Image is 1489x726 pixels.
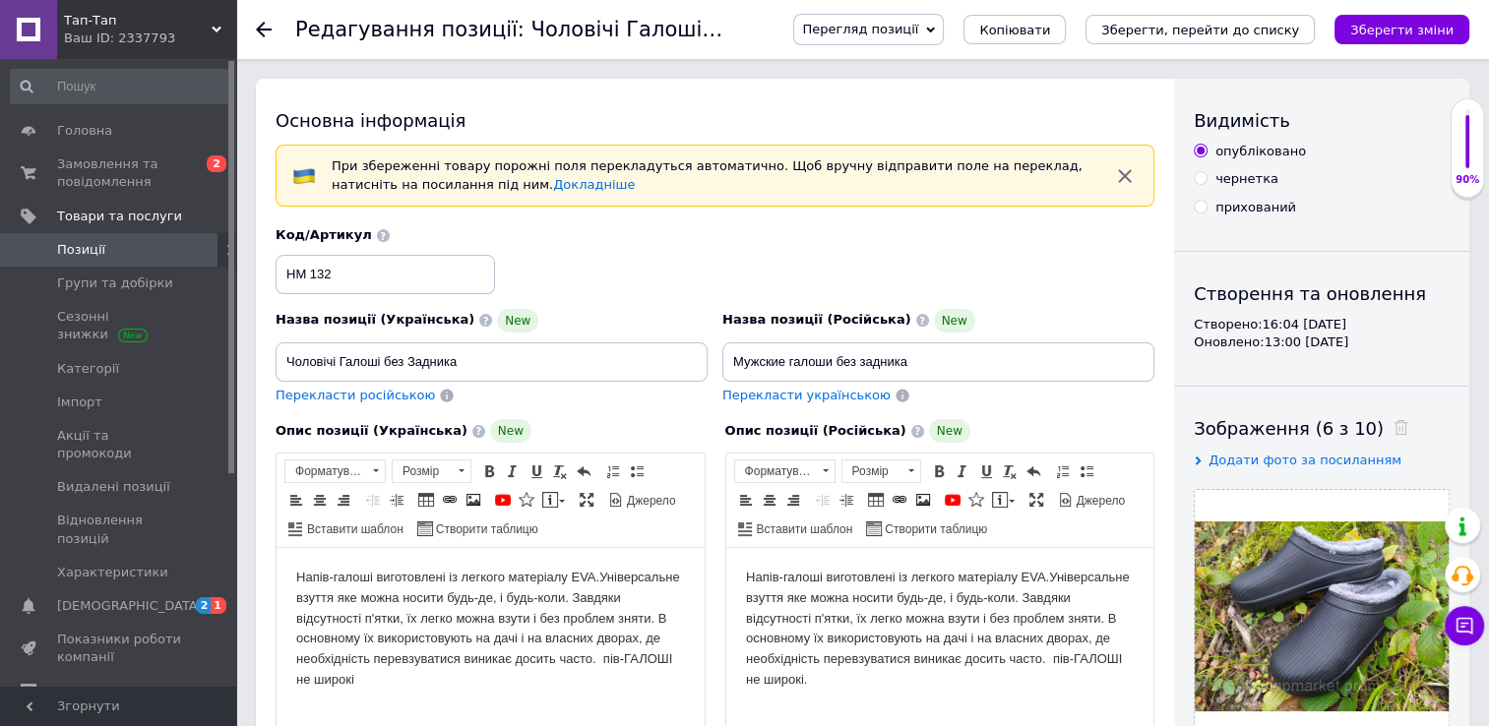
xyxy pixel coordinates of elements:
[963,15,1066,44] button: Копіювати
[1074,493,1126,510] span: Джерело
[999,460,1021,482] a: Видалити форматування
[57,241,105,259] span: Позиції
[1350,23,1454,37] i: Зберегти зміни
[276,312,474,327] span: Назва позиції (Українська)
[295,18,843,41] h1: Редагування позиції: Чоловічі Галоші без Задника
[1334,15,1469,44] button: Зберегти зміни
[304,521,403,538] span: Вставити шаблон
[1451,98,1484,198] div: 90% Якість заповнення
[722,342,1154,382] input: Наприклад, H&M жіноча сукня зелена 38 розмір вечірня максі з блискітками
[57,208,182,225] span: Товари та послуги
[812,489,834,511] a: Зменшити відступ
[912,489,934,511] a: Зображення
[492,489,514,511] a: Додати відео з YouTube
[276,423,467,438] span: Опис позиції (Українська)
[836,489,857,511] a: Збільшити відступ
[889,489,910,511] a: Вставити/Редагувати посилання (Ctrl+L)
[942,489,963,511] a: Додати відео з YouTube
[433,521,538,538] span: Створити таблицю
[478,460,500,482] a: Жирний (Ctrl+B)
[439,489,461,511] a: Вставити/Редагувати посилання (Ctrl+L)
[276,108,1154,133] div: Основна інформація
[1452,173,1483,187] div: 90%
[57,155,182,191] span: Замовлення та повідомлення
[415,489,437,511] a: Таблиця
[1445,606,1484,645] button: Чат з покупцем
[276,227,372,242] span: Код/Артикул
[802,22,918,36] span: Перегляд позиції
[965,489,987,511] a: Вставити іконку
[549,460,571,482] a: Видалити форматування
[1215,170,1278,188] div: чернетка
[573,460,594,482] a: Повернути (Ctrl+Z)
[57,597,203,615] span: [DEMOGRAPHIC_DATA]
[57,564,168,581] span: Характеристики
[284,459,386,483] a: Форматування
[928,460,950,482] a: Жирний (Ctrl+B)
[57,478,170,496] span: Видалені позиції
[842,460,901,482] span: Розмір
[1194,316,1450,333] div: Створено: 16:04 [DATE]
[57,274,173,292] span: Групи та добірки
[497,309,538,333] span: New
[276,342,708,382] input: Наприклад, H&M жіноча сукня зелена 38 розмір вечірня максі з блискітками
[502,460,524,482] a: Курсив (Ctrl+I)
[276,388,435,402] span: Перекласти російською
[516,489,537,511] a: Вставити іконку
[392,459,471,483] a: Розмір
[57,122,112,140] span: Головна
[979,23,1050,37] span: Копіювати
[57,308,182,343] span: Сезонні знижки
[256,22,272,37] div: Повернутися назад
[57,393,102,411] span: Імпорт
[602,460,624,482] a: Вставити/видалити нумерований список
[722,312,911,327] span: Назва позиції (Російська)
[754,521,853,538] span: Вставити шаблон
[863,517,990,539] a: Створити таблицю
[292,164,316,188] img: :flag-ua:
[57,360,119,378] span: Категорії
[735,517,856,539] a: Вставити шаблон
[929,419,970,443] span: New
[393,460,452,482] span: Розмір
[64,12,212,30] span: Тап-Тап
[1194,108,1450,133] div: Видимість
[841,459,921,483] a: Розмір
[57,427,182,462] span: Акції та промокоди
[362,489,384,511] a: Зменшити відступ
[882,521,987,538] span: Створити таблицю
[1215,199,1296,216] div: прихований
[934,309,975,333] span: New
[1023,460,1044,482] a: Повернути (Ctrl+Z)
[57,631,182,666] span: Показники роботи компанії
[333,489,354,511] a: По правому краю
[196,597,212,614] span: 2
[386,489,407,511] a: Збільшити відступ
[576,489,597,511] a: Максимізувати
[1194,281,1450,306] div: Створення та оновлення
[285,517,406,539] a: Вставити шаблон
[952,460,973,482] a: Курсив (Ctrl+I)
[463,489,484,511] a: Зображення
[211,597,226,614] span: 1
[722,388,891,402] span: Перекласти українською
[605,489,679,511] a: Джерело
[1076,460,1097,482] a: Вставити/видалити маркований список
[1209,453,1401,467] span: Додати фото за посиланням
[725,423,906,438] span: Опис позиції (Російська)
[734,459,836,483] a: Форматування
[539,489,568,511] a: Вставити повідомлення
[10,69,232,104] input: Пошук
[1194,416,1450,441] div: Зображення (6 з 10)
[57,683,108,700] span: Відгуки
[626,460,648,482] a: Вставити/видалити маркований список
[414,517,541,539] a: Створити таблицю
[57,512,182,547] span: Відновлення позицій
[735,460,816,482] span: Форматування
[285,489,307,511] a: По лівому краю
[759,489,780,511] a: По центру
[1086,15,1315,44] button: Зберегти, перейти до списку
[735,489,757,511] a: По лівому краю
